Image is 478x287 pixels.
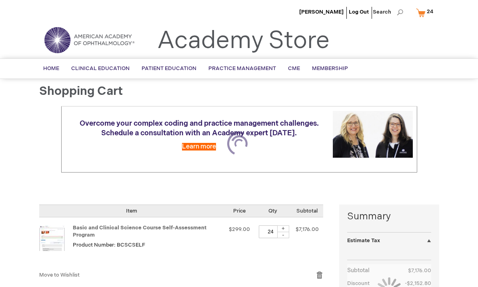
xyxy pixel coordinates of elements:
[414,6,438,20] a: 24
[229,226,250,233] span: $299.00
[126,208,137,214] span: Item
[39,225,65,251] img: Basic and Clinical Science Course Self-Assessment Program
[43,65,59,72] span: Home
[277,232,289,238] div: -
[39,225,73,263] a: Basic and Clinical Science Course Self-Assessment Program
[299,9,344,15] a: [PERSON_NAME]
[142,65,196,72] span: Patient Education
[296,208,318,214] span: Subtotal
[233,208,246,214] span: Price
[277,225,289,232] div: +
[427,8,433,15] span: 24
[80,119,319,137] span: Overcome your complex coding and practice management challenges. Schedule a consultation with an ...
[347,237,380,244] strong: Estimate Tax
[349,9,369,15] a: Log Out
[157,26,330,55] a: Academy Store
[296,226,319,233] span: $7,176.00
[288,65,300,72] span: CME
[333,111,413,158] img: Schedule a consultation with an Academy expert today
[73,225,206,239] a: Basic and Clinical Science Course Self-Assessment Program
[182,143,216,151] a: Learn more
[373,4,403,20] span: Search
[39,84,123,98] span: Shopping Cart
[259,225,283,238] input: Qty
[268,208,277,214] span: Qty
[208,65,276,72] span: Practice Management
[347,210,431,223] strong: Summary
[71,65,130,72] span: Clinical Education
[39,272,80,278] a: Move to Wishlist
[73,242,145,248] span: Product Number: BCSCSELF
[312,65,348,72] span: Membership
